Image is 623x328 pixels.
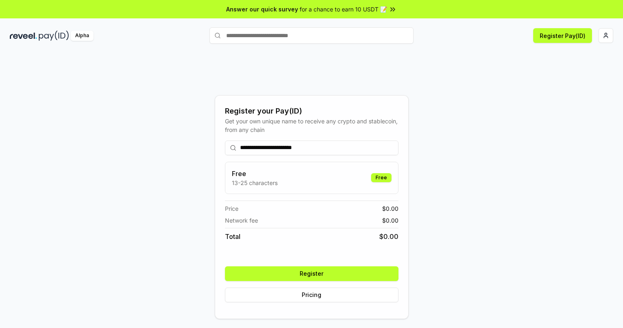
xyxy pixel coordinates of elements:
[379,232,398,241] span: $ 0.00
[225,117,398,134] div: Get your own unique name to receive any crypto and stablecoin, from any chain
[225,266,398,281] button: Register
[225,216,258,225] span: Network fee
[10,31,37,41] img: reveel_dark
[225,232,240,241] span: Total
[300,5,387,13] span: for a chance to earn 10 USDT 📝
[382,216,398,225] span: $ 0.00
[371,173,392,182] div: Free
[232,179,278,187] p: 13-25 characters
[225,288,398,302] button: Pricing
[533,28,592,43] button: Register Pay(ID)
[71,31,93,41] div: Alpha
[226,5,298,13] span: Answer our quick survey
[382,204,398,213] span: $ 0.00
[39,31,69,41] img: pay_id
[232,169,278,179] h3: Free
[225,204,238,213] span: Price
[225,105,398,117] div: Register your Pay(ID)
